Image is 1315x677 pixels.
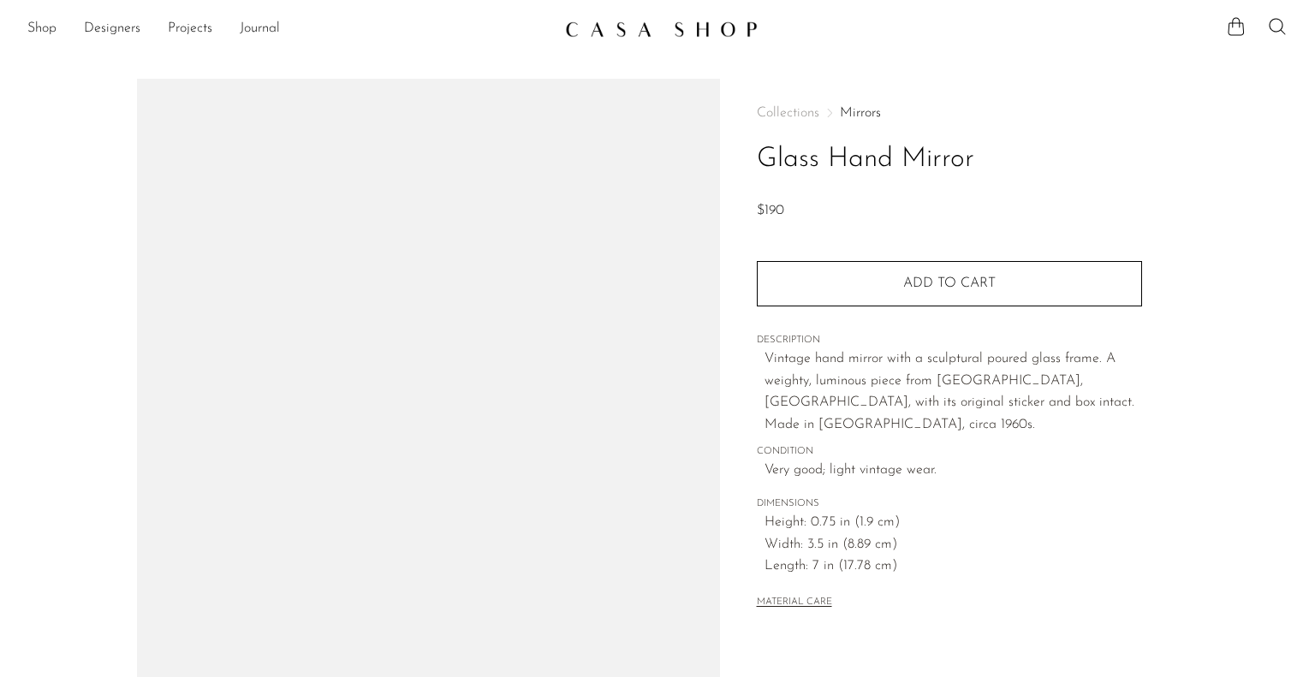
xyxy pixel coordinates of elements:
button: Add to cart [757,261,1142,306]
span: Collections [757,106,819,120]
span: Length: 7 in (17.78 cm) [765,555,1142,578]
nav: Desktop navigation [27,15,551,44]
a: Shop [27,18,57,40]
span: Height: 0.75 in (1.9 cm) [765,512,1142,534]
h1: Glass Hand Mirror [757,138,1142,181]
span: DIMENSIONS [757,496,1142,512]
p: Vintage hand mirror with a sculptural poured glass frame. A weighty, luminous piece from [GEOGRAP... [765,348,1142,436]
span: DESCRIPTION [757,333,1142,348]
span: Add to cart [903,276,996,290]
nav: Breadcrumbs [757,106,1142,120]
a: Designers [84,18,140,40]
span: $190 [757,204,784,217]
span: Width: 3.5 in (8.89 cm) [765,534,1142,556]
span: Very good; light vintage wear. [765,460,1142,482]
a: Projects [168,18,212,40]
a: Journal [240,18,280,40]
a: Mirrors [840,106,881,120]
ul: NEW HEADER MENU [27,15,551,44]
button: MATERIAL CARE [757,597,832,609]
span: CONDITION [757,444,1142,460]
